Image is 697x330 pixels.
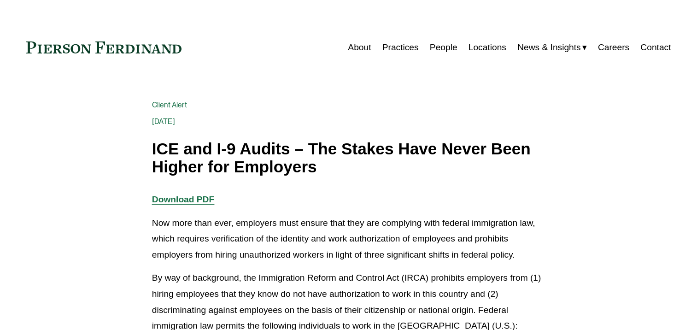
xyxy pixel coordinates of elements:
[430,39,457,56] a: People
[152,215,545,263] p: Now more than ever, employers must ensure that they are complying with federal immigration law, w...
[152,194,214,204] a: Download PDF
[469,39,506,56] a: Locations
[152,140,545,176] h1: ICE and I-9 Audits – The Stakes Have Never Been Higher for Employers
[598,39,629,56] a: Careers
[152,100,187,109] a: Client Alert
[152,117,175,126] span: [DATE]
[348,39,371,56] a: About
[382,39,419,56] a: Practices
[640,39,671,56] a: Contact
[517,39,587,56] a: folder dropdown
[517,40,581,56] span: News & Insights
